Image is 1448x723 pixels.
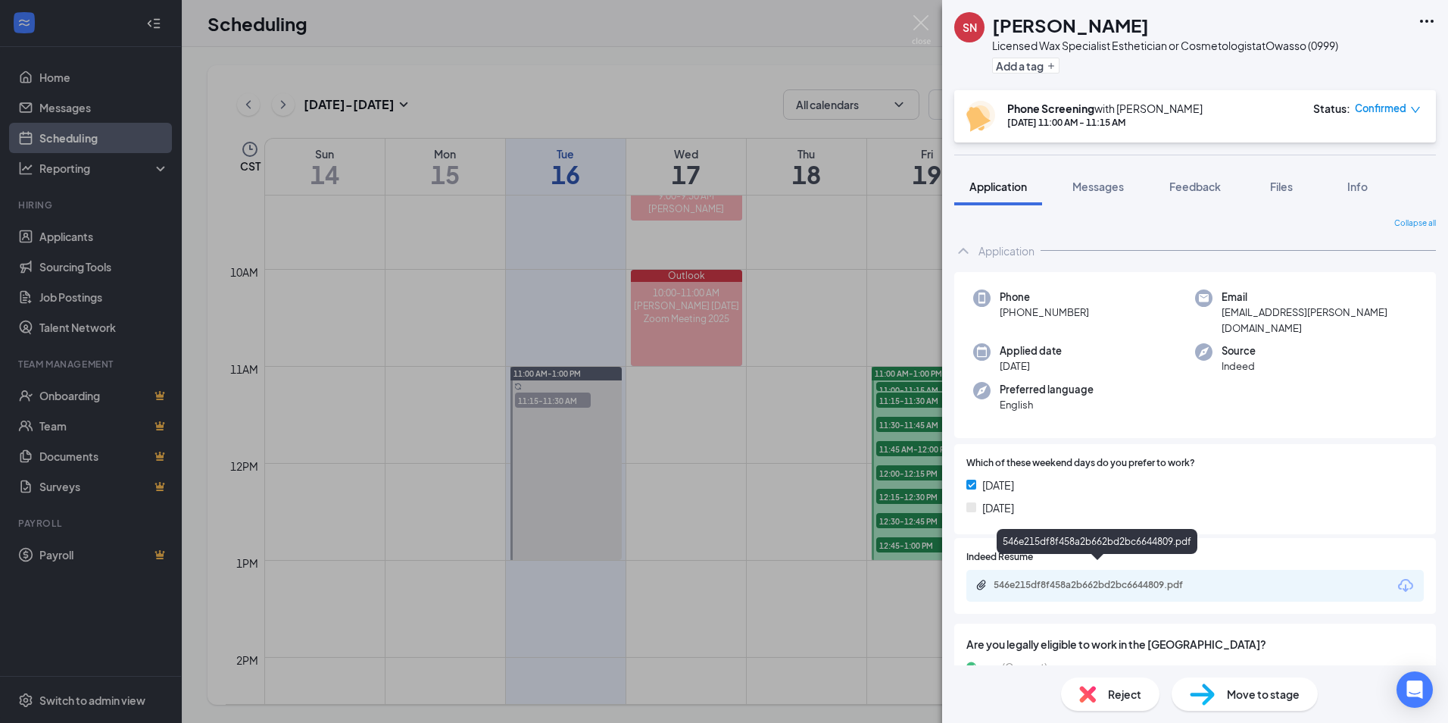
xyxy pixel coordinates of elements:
span: Files [1270,180,1293,193]
span: Indeed Resume [966,550,1033,565]
svg: Plus [1047,61,1056,70]
span: Which of these weekend days do you prefer to work? [966,456,1195,471]
div: Licensed Wax Specialist Esthetician or Cosmetologist at Owasso (0999) [992,38,1338,53]
span: [EMAIL_ADDRESS][PERSON_NAME][DOMAIN_NAME] [1222,305,1417,336]
div: [DATE] 11:00 AM - 11:15 AM [1007,116,1203,129]
span: Move to stage [1227,686,1300,703]
span: [DATE] [982,499,1014,516]
span: Collapse all [1394,218,1436,230]
span: Application [969,180,1027,193]
span: Reject [1108,686,1141,703]
b: Phone Screening [1007,102,1094,115]
svg: ChevronUp [954,242,972,260]
span: English [1000,397,1094,412]
svg: Paperclip [975,579,988,591]
span: Applied date [1000,343,1062,358]
span: yes (Correct) [982,659,1047,675]
div: Open Intercom Messenger [1397,671,1433,708]
span: [PHONE_NUMBER] [1000,305,1089,320]
span: [DATE] [982,477,1014,493]
span: Messages [1072,180,1124,193]
span: Confirmed [1355,101,1406,116]
span: down [1410,105,1421,115]
span: Info [1347,180,1368,193]
div: with [PERSON_NAME] [1007,101,1203,116]
span: Phone [1000,290,1089,305]
svg: Download [1397,577,1415,595]
span: Source [1222,343,1256,358]
span: Indeed [1222,358,1256,374]
div: Application [978,243,1035,258]
span: Email [1222,290,1417,305]
div: SN [963,20,977,35]
span: [DATE] [1000,358,1062,374]
span: Preferred language [1000,382,1094,397]
svg: Ellipses [1418,12,1436,30]
div: 546e215df8f458a2b662bd2bc6644809.pdf [994,579,1206,591]
div: Status : [1313,101,1350,116]
button: PlusAdd a tag [992,58,1059,74]
div: 546e215df8f458a2b662bd2bc6644809.pdf [997,529,1197,554]
span: Are you legally eligible to work in the [GEOGRAPHIC_DATA]? [966,636,1424,653]
a: Paperclip546e215df8f458a2b662bd2bc6644809.pdf [975,579,1221,593]
h1: [PERSON_NAME] [992,12,1149,38]
span: Feedback [1169,180,1221,193]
